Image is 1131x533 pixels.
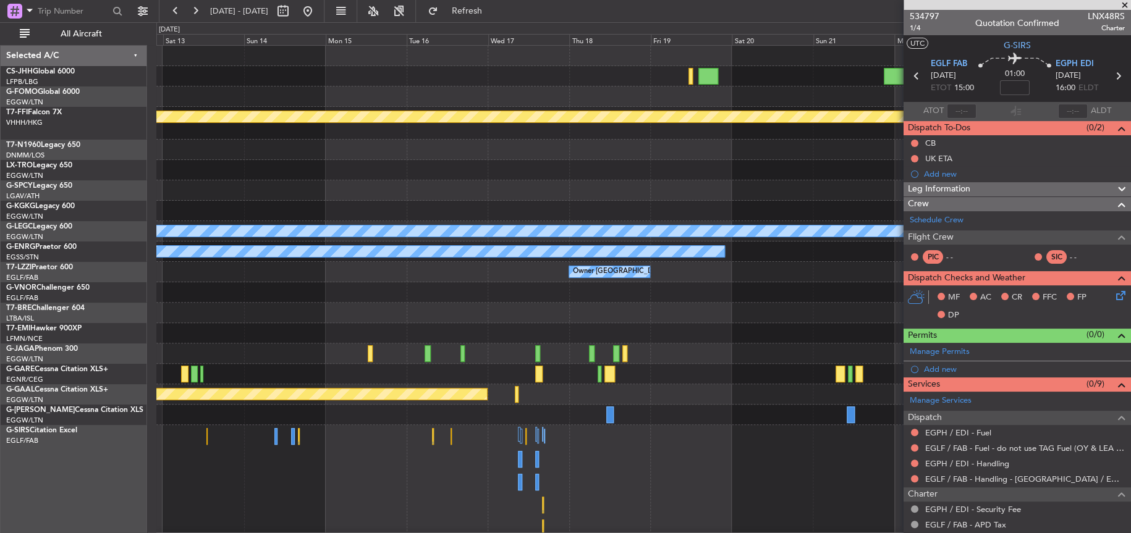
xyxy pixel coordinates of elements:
[1088,10,1125,23] span: LNX48RS
[6,345,35,353] span: G-JAGA
[908,377,940,392] span: Services
[908,230,954,245] span: Flight Crew
[908,121,970,135] span: Dispatch To-Dos
[6,395,43,405] a: EGGW/LTN
[908,271,1025,285] span: Dispatch Checks and Weather
[1046,250,1067,264] div: SIC
[925,443,1125,453] a: EGLF / FAB - Fuel - do not use TAG Fuel (OY & LEA only) EGLF / FAB
[931,82,951,94] span: ETOT
[6,436,38,445] a: EGLF/FAB
[6,68,33,75] span: CS-JHH
[6,223,72,230] a: G-LEGCLegacy 600
[488,34,570,45] div: Wed 17
[6,366,108,373] a: G-GARECessna Citation XLS+
[924,364,1125,374] div: Add new
[6,253,39,262] a: EGSS/STN
[1078,82,1098,94] span: ELDT
[1091,105,1111,117] span: ALDT
[954,82,974,94] span: 15:00
[931,58,967,70] span: EGLF FAB
[6,232,43,241] a: EGGW/LTN
[569,34,651,45] div: Thu 18
[908,197,929,211] span: Crew
[6,109,62,116] a: T7-FFIFalcon 7X
[1088,23,1125,33] span: Charter
[6,284,36,292] span: G-VNOR
[6,345,78,353] a: G-JAGAPhenom 300
[6,325,30,332] span: T7-EMI
[326,34,407,45] div: Mon 15
[6,325,82,332] a: T7-EMIHawker 900XP
[924,169,1125,179] div: Add new
[163,34,245,45] div: Sat 13
[422,1,496,21] button: Refresh
[572,262,743,281] div: Owner [GEOGRAPHIC_DATA] ([GEOGRAPHIC_DATA])
[6,171,43,180] a: EGGW/LTN
[6,264,73,271] a: T7-LZZIPraetor 600
[925,504,1021,514] a: EGPH / EDI - Security Fee
[910,346,970,358] a: Manage Permits
[38,2,109,20] input: Trip Number
[908,411,942,425] span: Dispatch
[910,395,972,407] a: Manage Services
[32,30,130,38] span: All Aircraft
[6,375,43,384] a: EGNR/CEG
[6,77,38,86] a: LFPB/LBG
[6,264,32,271] span: T7-LZZI
[6,314,34,323] a: LTBA/ISL
[975,17,1059,30] div: Quotation Confirmed
[923,250,943,264] div: PIC
[908,329,937,343] span: Permits
[6,223,33,230] span: G-LEGC
[1070,251,1098,262] div: - -
[6,416,43,425] a: EGGW/LTN
[6,386,35,393] span: G-GAAL
[6,304,85,312] a: T7-BREChallenger 604
[925,138,936,148] div: CB
[6,141,41,149] span: T7-N1960
[925,427,991,438] a: EGPH / EDI - Fuel
[980,292,991,304] span: AC
[6,243,35,251] span: G-ENRG
[651,34,732,45] div: Fri 19
[6,203,75,210] a: G-KGKGLegacy 600
[14,24,134,44] button: All Aircraft
[910,214,964,227] a: Schedule Crew
[1087,121,1104,134] span: (0/2)
[6,162,72,169] a: LX-TROLegacy 650
[6,141,80,149] a: T7-N1960Legacy 650
[948,309,959,322] span: DP
[441,7,493,15] span: Refresh
[925,153,952,164] div: UK ETA
[6,427,30,434] span: G-SIRS
[6,118,43,127] a: VHHH/HKG
[6,284,90,292] a: G-VNORChallenger 650
[947,104,976,119] input: --:--
[407,34,488,45] div: Tue 16
[925,519,1006,530] a: EGLF / FAB - APD Tax
[1012,292,1022,304] span: CR
[6,293,38,303] a: EGLF/FAB
[923,105,944,117] span: ATOT
[907,38,928,49] button: UTC
[159,25,180,35] div: [DATE]
[931,70,956,82] span: [DATE]
[946,251,974,262] div: - -
[1005,68,1025,80] span: 01:00
[6,334,43,343] a: LFMN/NCE
[6,406,143,414] a: G-[PERSON_NAME]Cessna Citation XLS
[6,88,80,96] a: G-FOMOGlobal 6000
[6,243,77,251] a: G-ENRGPraetor 600
[6,203,35,210] span: G-KGKG
[6,98,43,107] a: EGGW/LTN
[6,212,43,221] a: EGGW/LTN
[1077,292,1087,304] span: FP
[6,68,75,75] a: CS-JHHGlobal 6000
[1056,82,1075,94] span: 16:00
[732,34,813,45] div: Sat 20
[948,292,960,304] span: MF
[6,427,77,434] a: G-SIRSCitation Excel
[1056,70,1081,82] span: [DATE]
[925,474,1125,484] a: EGLF / FAB - Handling - [GEOGRAPHIC_DATA] / EGLF / FAB
[6,182,72,190] a: G-SPCYLegacy 650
